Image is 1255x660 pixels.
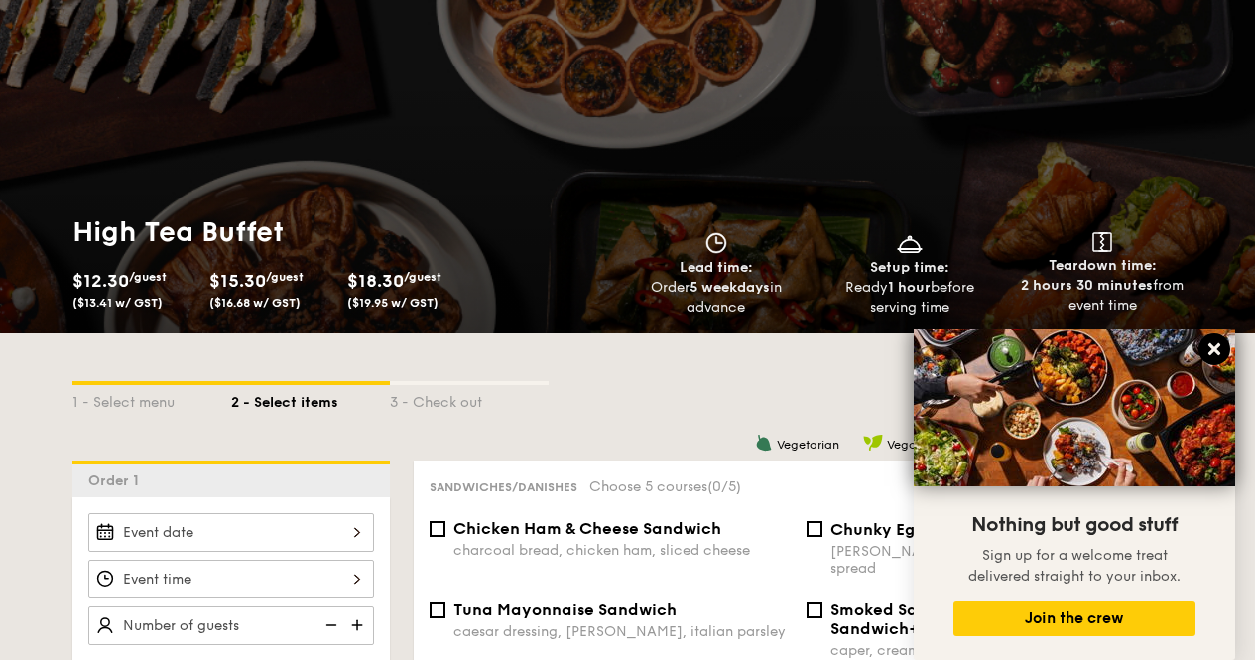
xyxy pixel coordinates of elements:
[870,259,949,276] span: Setup time:
[344,606,374,644] img: icon-add.58712e84.svg
[777,438,839,452] span: Vegetarian
[88,560,374,598] input: Event time
[266,270,304,284] span: /guest
[953,601,1195,636] button: Join the crew
[807,602,822,618] input: Smoked Salmon Cream Cheese Sandwich+$1.00caper, cream cheese, smoked salmon
[72,296,163,310] span: ($13.41 w/ GST)
[390,385,549,413] div: 3 - Check out
[820,278,998,318] div: Ready before serving time
[1198,333,1230,365] button: Close
[1014,276,1192,316] div: from event time
[589,478,741,495] span: Choose 5 courses
[404,270,441,284] span: /guest
[72,270,129,292] span: $12.30
[1021,277,1153,294] strong: 2 hours 30 minutes
[453,542,791,559] div: charcoal bread, chicken ham, sliced cheese
[830,642,1168,659] div: caper, cream cheese, smoked salmon
[209,270,266,292] span: $15.30
[72,385,231,413] div: 1 - Select menu
[347,270,404,292] span: $18.30
[453,600,677,619] span: Tuna Mayonnaise Sandwich
[680,259,753,276] span: Lead time:
[830,600,1080,638] span: Smoked Salmon Cream Cheese Sandwich
[830,543,1168,577] div: [PERSON_NAME], mayonnaise, chunky egg spread
[755,434,773,452] img: icon-vegetarian.fe4039eb.svg
[887,438,924,452] span: Vegan
[701,232,731,254] img: icon-clock.2db775ea.svg
[863,434,883,452] img: icon-vegan.f8ff3823.svg
[430,521,445,537] input: Chicken Ham & Cheese Sandwichcharcoal bread, chicken ham, sliced cheese
[1092,232,1112,252] img: icon-teardown.65201eee.svg
[909,619,961,638] span: +$1.00
[968,547,1181,585] span: Sign up for a welcome treat delivered straight to your inbox.
[453,623,791,640] div: caesar dressing, [PERSON_NAME], italian parsley
[347,296,439,310] span: ($19.95 w/ GST)
[1049,257,1157,274] span: Teardown time:
[707,478,741,495] span: (0/5)
[314,606,344,644] img: icon-reduce.1d2dbef1.svg
[690,279,770,296] strong: 5 weekdays
[971,513,1178,537] span: Nothing but good stuff
[430,602,445,618] input: Tuna Mayonnaise Sandwichcaesar dressing, [PERSON_NAME], italian parsley
[88,606,374,645] input: Number of guests
[888,279,931,296] strong: 1 hour
[830,520,1108,539] span: Chunky Egg Mayonnaise Sandwich
[895,232,925,254] img: icon-dish.430c3a2e.svg
[209,296,301,310] span: ($16.68 w/ GST)
[129,270,167,284] span: /guest
[628,278,806,318] div: Order in advance
[88,472,147,489] span: Order 1
[453,519,721,538] span: Chicken Ham & Cheese Sandwich
[88,513,374,552] input: Event date
[72,214,620,250] h1: High Tea Buffet
[430,480,577,494] span: Sandwiches/Danishes
[807,521,822,537] input: Chunky Egg Mayonnaise Sandwich[PERSON_NAME], mayonnaise, chunky egg spread
[914,329,1235,486] img: DSC07876-Edit02-Large.jpeg
[231,385,390,413] div: 2 - Select items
